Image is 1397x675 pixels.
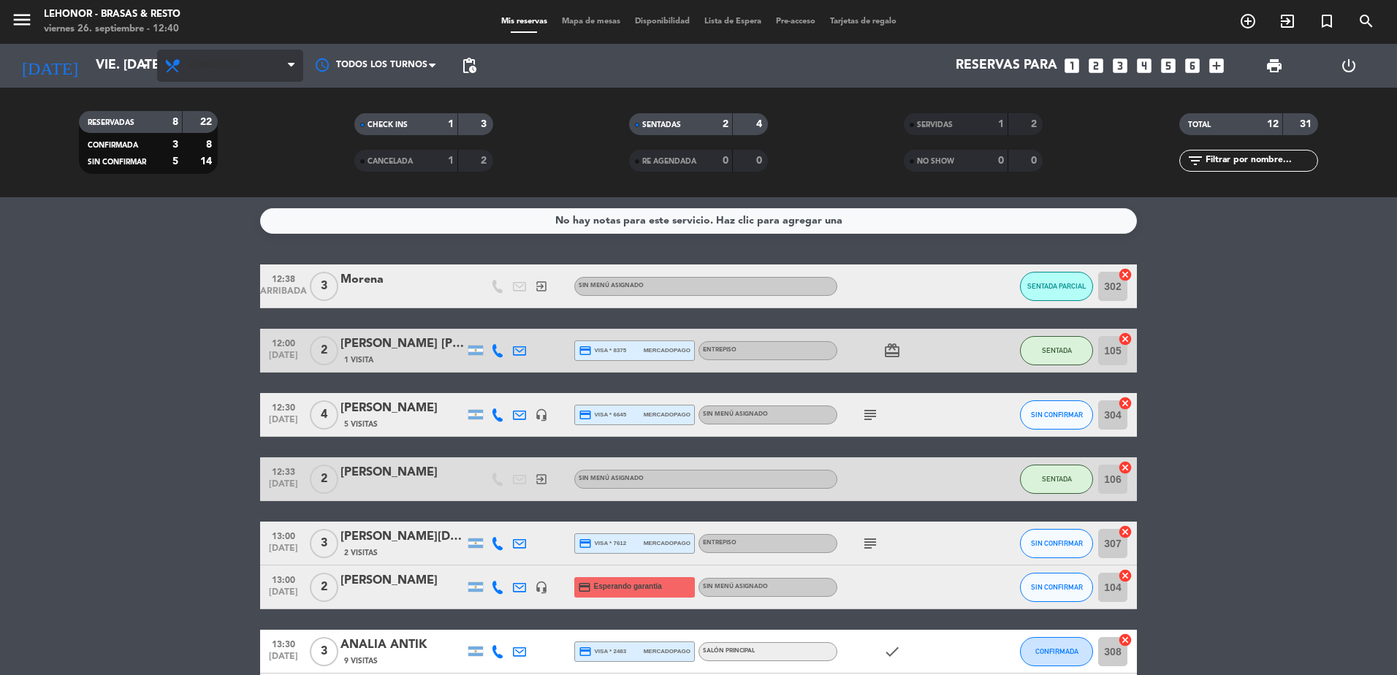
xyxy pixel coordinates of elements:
span: CANCELADA [368,158,413,165]
span: 3 [310,637,338,666]
span: 2 [310,336,338,365]
strong: 0 [756,156,765,166]
i: arrow_drop_down [136,57,153,75]
strong: 31 [1300,119,1314,129]
i: cancel [1118,633,1133,647]
i: add_circle_outline [1239,12,1257,30]
i: looks_4 [1135,56,1154,75]
i: cancel [1118,396,1133,411]
strong: 1 [448,156,454,166]
span: RE AGENDADA [642,158,696,165]
span: Sin menú asignado [703,584,768,590]
span: NO SHOW [917,158,954,165]
span: 5 Visitas [344,419,378,430]
span: visa * 7612 [579,537,626,550]
span: SIN CONFIRMAR [1031,583,1083,591]
span: Mapa de mesas [555,18,628,26]
span: Sin menú asignado [703,411,768,417]
div: Lehonor - Brasas & Resto [44,7,180,22]
span: print [1265,57,1283,75]
strong: 2 [481,156,490,166]
strong: 3 [481,119,490,129]
div: viernes 26. septiembre - 12:40 [44,22,180,37]
span: 2 [310,465,338,494]
span: SIN CONFIRMAR [1031,411,1083,419]
span: RESERVADAS [88,119,134,126]
i: looks_two [1086,56,1105,75]
span: 12:33 [265,462,302,479]
span: Mis reservas [494,18,555,26]
span: Pre-acceso [769,18,823,26]
span: Esperando garantía [594,581,662,592]
i: search [1358,12,1375,30]
i: credit_card [579,344,592,357]
button: SIN CONFIRMAR [1020,400,1093,430]
strong: 1 [448,119,454,129]
i: filter_list [1187,152,1204,169]
span: Reservas para [956,58,1057,73]
i: looks_3 [1111,56,1130,75]
strong: 4 [756,119,765,129]
span: TOTAL [1188,121,1211,129]
button: menu [11,9,33,36]
span: ENTREPISO [703,347,736,353]
i: credit_card [579,537,592,550]
i: credit_card [579,408,592,422]
i: cancel [1118,568,1133,583]
div: Morena [340,270,465,289]
i: menu [11,9,33,31]
span: SENTADA [1042,475,1072,483]
strong: 3 [172,140,178,150]
strong: 5 [172,156,178,167]
strong: 8 [172,117,178,127]
i: cancel [1118,525,1133,539]
span: mercadopago [644,346,690,355]
button: SIN CONFIRMAR [1020,573,1093,602]
span: Disponibilidad [628,18,697,26]
div: [PERSON_NAME] [PERSON_NAME] [340,335,465,354]
span: 1 Visita [344,354,373,366]
i: exit_to_app [535,280,548,293]
span: ENTREPISO [703,540,736,546]
span: CONFIRMADA [1035,647,1078,655]
strong: 0 [1031,156,1040,166]
div: [PERSON_NAME] [340,399,465,418]
span: ARRIBADA [265,286,302,303]
strong: 2 [723,119,728,129]
span: 13:00 [265,571,302,587]
button: SENTADA PARCIAL [1020,272,1093,301]
span: CHECK INS [368,121,408,129]
button: CONFIRMADA [1020,637,1093,666]
span: 13:30 [265,635,302,652]
span: Sin menú asignado [579,283,644,289]
i: cancel [1118,267,1133,282]
span: SIN CONFIRMAR [1031,539,1083,547]
div: [PERSON_NAME] [340,463,465,482]
i: headset_mic [535,408,548,422]
input: Filtrar por nombre... [1204,153,1317,169]
div: ANALIA ANTIK [340,636,465,655]
strong: 14 [200,156,215,167]
span: pending_actions [460,57,478,75]
span: [DATE] [265,544,302,560]
span: Sin menú asignado [579,476,644,481]
span: 4 [310,400,338,430]
span: 12:00 [265,334,302,351]
i: card_giftcard [883,342,901,359]
span: 3 [310,272,338,301]
i: check [883,643,901,660]
div: [PERSON_NAME] [340,571,465,590]
span: [DATE] [265,351,302,367]
i: credit_card [578,581,591,594]
span: Tarjetas de regalo [823,18,904,26]
span: SENTADA [1042,346,1072,354]
span: [DATE] [265,415,302,432]
strong: 0 [998,156,1004,166]
span: SIN CONFIRMAR [88,159,146,166]
strong: 1 [998,119,1004,129]
i: credit_card [579,645,592,658]
i: add_box [1207,56,1226,75]
button: SENTADA [1020,336,1093,365]
span: 3 [310,529,338,558]
span: 2 [310,573,338,602]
